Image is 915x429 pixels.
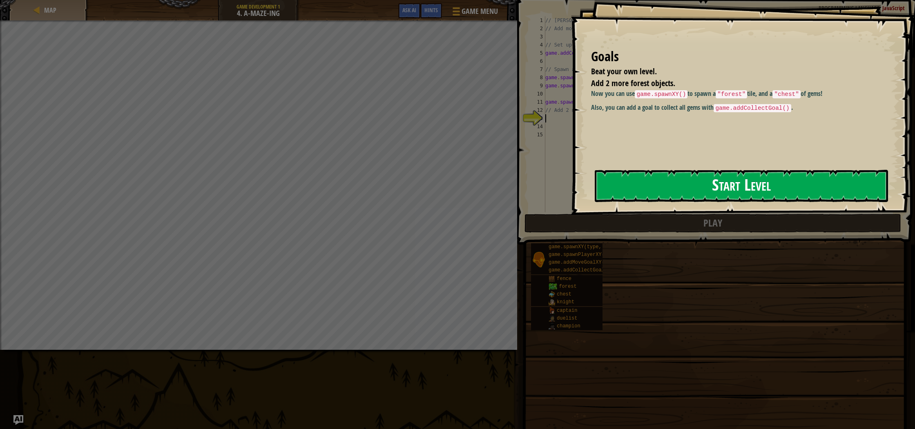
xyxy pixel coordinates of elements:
[549,260,619,265] span: game.addMoveGoalXY(x, y)
[529,82,545,90] div: 9
[557,323,580,329] span: champion
[591,78,675,89] span: Add 2 more forest objects.
[549,267,628,273] span: game.addCollectGoal(amount)
[424,6,438,14] span: Hints
[549,299,555,305] img: portrait.png
[635,90,687,98] code: game.spawnXY()
[529,16,545,24] div: 1
[529,90,545,98] div: 10
[13,415,23,425] button: Ask AI
[591,66,657,77] span: Beat your own level.
[462,6,498,17] span: Game Menu
[398,3,420,18] button: Ask AI
[529,73,545,82] div: 8
[549,291,555,298] img: portrait.png
[557,276,571,282] span: fence
[529,24,545,33] div: 2
[549,252,637,258] span: game.spawnPlayerXY(type, x, y)
[591,89,886,99] p: Now you can use to spawn a tile, and a of gems!
[714,104,791,112] code: game.addCollectGoal()
[591,103,886,113] p: Also, you can add a goal to collect all gems with .
[529,57,545,65] div: 6
[559,284,576,289] span: forest
[446,3,503,22] button: Game Menu
[703,216,722,229] span: Play
[549,244,619,250] span: game.spawnXY(type, x, y)
[549,307,555,314] img: portrait.png
[595,170,888,202] button: Start Level
[549,283,557,290] img: trees_1.png
[581,78,884,89] li: Add 2 more forest objects.
[557,291,571,297] span: chest
[529,106,545,114] div: 12
[549,276,555,282] img: portrait.png
[529,122,545,131] div: 14
[529,114,545,122] div: 13
[557,299,574,305] span: knight
[529,41,545,49] div: 4
[44,6,56,15] span: Map
[529,65,545,73] div: 7
[549,315,555,322] img: portrait.png
[772,90,800,98] code: "chest"
[549,323,555,329] img: portrait.png
[529,98,545,106] div: 11
[529,131,545,139] div: 15
[591,47,886,66] div: Goals
[529,33,545,41] div: 3
[557,308,577,313] span: captain
[402,6,416,14] span: Ask AI
[524,214,901,233] button: Play
[529,49,545,57] div: 5
[557,316,577,321] span: duelist
[716,90,747,98] code: "forest"
[531,252,547,267] img: portrait.png
[581,66,884,78] li: Beat your own level.
[42,6,56,15] a: Map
